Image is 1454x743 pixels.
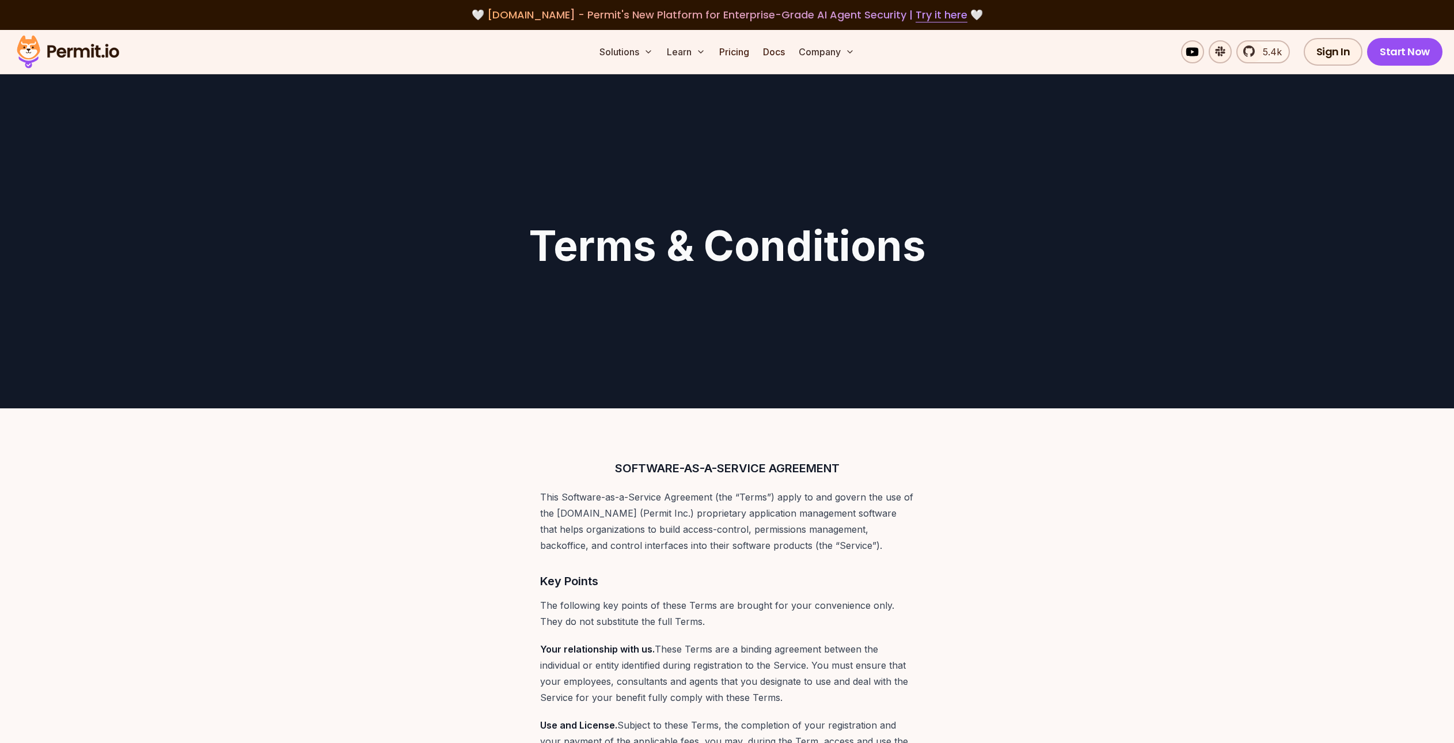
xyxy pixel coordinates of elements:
[1367,38,1442,66] a: Start Now
[1256,45,1282,59] span: 5.4k
[1304,38,1363,66] a: Sign In
[794,40,859,63] button: Company
[432,225,1022,267] h1: Terms & Conditions
[540,719,617,731] strong: Use and License.
[916,7,967,22] a: Try it here
[540,643,655,655] strong: Your relationship with us.
[487,7,967,22] span: [DOMAIN_NAME] - Permit's New Platform for Enterprise-Grade AI Agent Security |
[540,572,914,590] h3: Key Points
[540,641,914,706] p: These Terms are a binding agreement between the individual or entity identified during registrati...
[1236,40,1290,63] a: 5.4k
[715,40,754,63] a: Pricing
[540,459,914,477] h3: SOFTWARE-AS-A-SERVICE AGREEMENT
[595,40,658,63] button: Solutions
[12,32,124,71] img: Permit logo
[758,40,789,63] a: Docs
[540,489,914,554] p: This Software-as-a-Service Agreement (the “Terms”) apply to and govern the use of the [DOMAIN_NAM...
[540,597,914,630] p: The following key points of these Terms are brought for your convenience only. They do not substi...
[28,7,1426,23] div: 🤍 🤍
[662,40,710,63] button: Learn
